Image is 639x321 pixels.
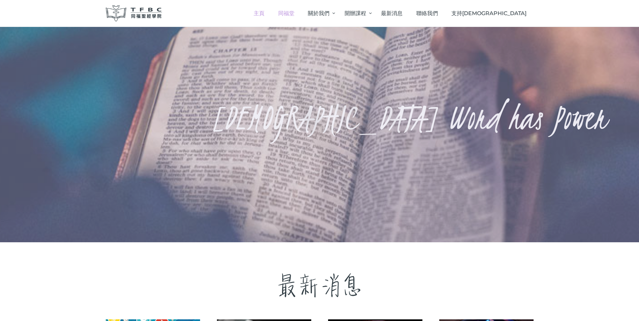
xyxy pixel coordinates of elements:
span: 同福堂 [278,10,294,16]
span: 最新消息 [381,10,403,16]
span: 聯絡我們 [416,10,438,16]
span: 支持[DEMOGRAPHIC_DATA] [451,10,526,16]
p: 最新消息 [106,266,534,306]
span: 開辦課程 [345,10,366,16]
a: 同福堂 [271,3,301,23]
img: 同福聖經學院 TFBC [106,5,162,22]
a: 開辦課程 [338,3,374,23]
a: 主頁 [247,3,271,23]
rs-layer: [DEMOGRAPHIC_DATA] is still speaking [234,114,600,121]
a: 最新消息 [374,3,410,23]
a: 關於我們 [301,3,338,23]
span: 主頁 [254,10,264,16]
a: 支持[DEMOGRAPHIC_DATA] [445,3,534,23]
a: 聯絡我們 [409,3,445,23]
span: 關於我們 [308,10,329,16]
